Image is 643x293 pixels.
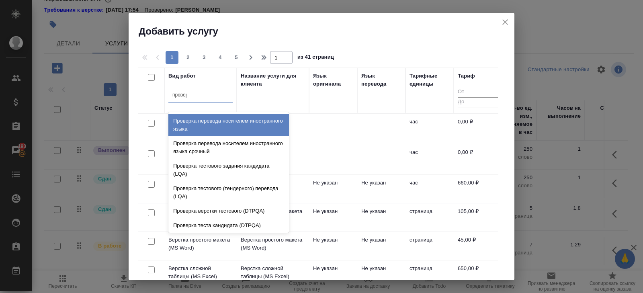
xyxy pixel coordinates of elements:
[309,232,357,260] td: Не указан
[168,204,289,218] div: Проверка верстки тестового (DTPQA)
[309,260,357,289] td: Не указан
[357,203,405,232] td: Не указан
[313,72,353,88] div: Язык оригинала
[139,25,514,38] h2: Добавить услугу
[168,114,289,136] div: Проверка перевода носителем иностранного языка
[168,236,233,252] p: Верстка простого макета (MS Word)
[499,16,511,28] button: close
[241,72,305,88] div: Название услуги для клиента
[309,203,357,232] td: Не указан
[168,264,233,281] p: Верстка сложной таблицы (MS Excel)
[230,51,243,64] button: 5
[410,72,450,88] div: Тарифные единицы
[357,260,405,289] td: Не указан
[214,51,227,64] button: 4
[182,51,195,64] button: 2
[357,232,405,260] td: Не указан
[168,218,289,233] div: Проверка теста кандидата (DTPQA)
[454,260,502,289] td: 650,00 ₽
[241,264,305,281] p: Верстка сложной таблицы (MS Excel)
[198,51,211,64] button: 3
[168,136,289,159] div: Проверка перевода носителем иностранного языка срочный
[454,144,502,172] td: 0,00 ₽
[405,260,454,289] td: страница
[454,232,502,260] td: 45,00 ₽
[168,181,289,204] div: Проверка тестового (тендерного) перевода (LQA)
[230,53,243,61] span: 5
[361,72,401,88] div: Язык перевода
[357,175,405,203] td: Не указан
[405,203,454,232] td: страница
[454,175,502,203] td: 660,00 ₽
[405,144,454,172] td: час
[458,97,498,107] input: До
[454,114,502,142] td: 0,00 ₽
[458,87,498,97] input: От
[405,114,454,142] td: час
[241,236,305,252] p: Верстка простого макета (MS Word)
[214,53,227,61] span: 4
[405,232,454,260] td: страница
[168,72,196,80] div: Вид работ
[309,175,357,203] td: Не указан
[168,159,289,181] div: Проверка тестового задания кандидата (LQA)
[405,175,454,203] td: час
[458,72,475,80] div: Тариф
[182,53,195,61] span: 2
[454,203,502,232] td: 105,00 ₽
[297,52,334,64] span: из 41 страниц
[198,53,211,61] span: 3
